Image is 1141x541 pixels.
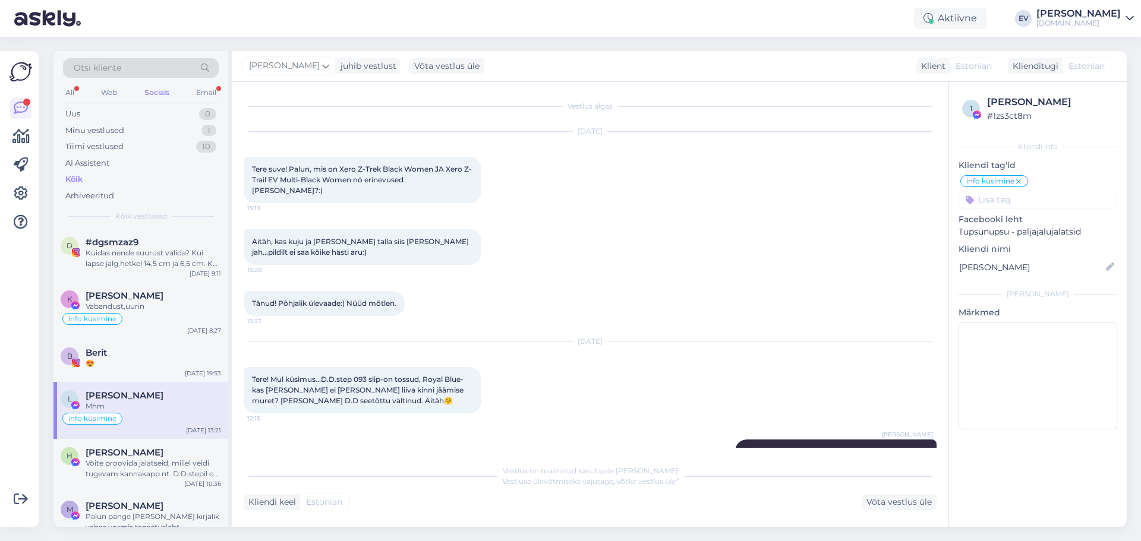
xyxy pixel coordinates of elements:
[63,85,77,100] div: All
[249,59,320,72] span: [PERSON_NAME]
[1015,10,1032,27] div: EV
[185,369,221,378] div: [DATE] 19:53
[67,451,73,460] span: H
[247,265,292,274] span: 15:28
[74,62,121,74] span: Otsi kliente
[914,8,986,29] div: Aktiivne
[959,226,1117,238] p: Tupsunupsu - paljajalujalatsid
[86,290,163,301] span: Kasemets Kristel
[115,211,167,222] span: Kõik vestlused
[65,141,124,153] div: Tiimi vestlused
[252,237,471,257] span: Aitäh, kas kuju ja [PERSON_NAME] talla siis [PERSON_NAME] jah...pildilt ei saa kõike hästi aru:)
[956,60,992,72] span: Estonian
[959,261,1104,274] input: Lisa nimi
[409,58,484,74] div: Võta vestlus üle
[1068,60,1105,72] span: Estonian
[65,173,83,185] div: Kõik
[916,60,945,72] div: Klient
[1008,60,1058,72] div: Klienditugi
[252,299,396,308] span: Tänud! Põhjalik ülevaade:) Nüüd mõtlen.
[86,511,221,533] div: Palun pange [PERSON_NAME] kirjalik vabas vormis tagastusleht
[959,191,1117,208] input: Lisa tag
[201,125,216,137] div: 1
[142,85,172,100] div: Socials
[882,430,933,439] span: [PERSON_NAME]
[1036,9,1121,18] div: [PERSON_NAME]
[244,496,296,508] div: Kliendi keel
[86,401,221,412] div: Mhm
[194,85,219,100] div: Email
[68,415,116,422] span: info küsimine
[86,248,221,269] div: Kuidas nende suurust valida? Kui lapse jalg hetkel 14,5 cm ja 6,5 cm. Kas 22 vöi 23? Tabel eriti ...
[10,61,32,83] img: Askly Logo
[252,375,465,405] span: Tere! Mul küsimus...D.D.step 093 slip-on tossud, Royal Blue- kas [PERSON_NAME] ei [PERSON_NAME] l...
[252,164,472,195] span: Tere suve! Palun, mis on Xero Z-Trek Black Women JA Xero Z-Trail EV Multi-Black Women nö erinevus...
[86,390,163,401] span: Liina Latt
[86,501,163,511] span: Mirjam Jäämees
[196,141,216,153] div: 10
[86,347,107,358] span: Berit
[99,85,119,100] div: Web
[187,326,221,335] div: [DATE] 8:27
[65,157,109,169] div: AI Assistent
[503,466,678,475] span: Vestlus on määratud kasutajale [PERSON_NAME]
[966,178,1014,185] span: info küsimine
[65,190,114,202] div: Arhiveeritud
[336,60,396,72] div: juhib vestlust
[987,109,1114,122] div: # 1zs3ct8m
[68,315,116,322] span: info küsimine
[65,125,124,137] div: Minu vestlused
[244,126,937,137] div: [DATE]
[959,213,1117,226] p: Facebooki leht
[247,317,292,325] span: 15:37
[247,204,292,213] span: 15:19
[987,95,1114,109] div: [PERSON_NAME]
[502,477,679,486] span: Vestluse ülevõtmiseks vajutage
[959,141,1117,152] div: Kliendi info
[67,241,73,250] span: d
[247,414,292,423] span: 12:15
[86,358,221,369] div: 😍
[959,159,1117,172] p: Kliendi tag'id
[613,477,679,486] i: „Võtke vestlus üle”
[970,104,972,113] span: 1
[67,295,73,303] span: K
[1036,9,1134,28] a: [PERSON_NAME][DOMAIN_NAME]
[306,496,342,508] span: Estonian
[190,269,221,278] div: [DATE] 9:11
[959,243,1117,255] p: Kliendi nimi
[184,479,221,488] div: [DATE] 10:36
[1036,18,1121,28] div: [DOMAIN_NAME]
[68,394,72,403] span: L
[743,447,928,456] span: Tere! Seega probleemi võib esineda kõikidel jalatsitel
[199,108,216,120] div: 0
[86,301,221,312] div: Vabandust,uurin
[67,505,73,514] span: M
[959,289,1117,299] div: [PERSON_NAME]
[65,108,80,120] div: Uus
[244,101,937,112] div: Vestlus algas
[67,352,73,360] span: B
[959,306,1117,319] p: Märkmed
[86,237,138,248] span: #dgsmzaz9
[244,336,937,347] div: [DATE]
[86,458,221,479] div: Võite proovida jalatseid, millel veidi tugevam kannakapp nt. D.D.stepil on see väga pehme.
[186,426,221,435] div: [DATE] 13:21
[862,494,937,510] div: Võta vestlus üle
[86,447,163,458] span: Heleri Sander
